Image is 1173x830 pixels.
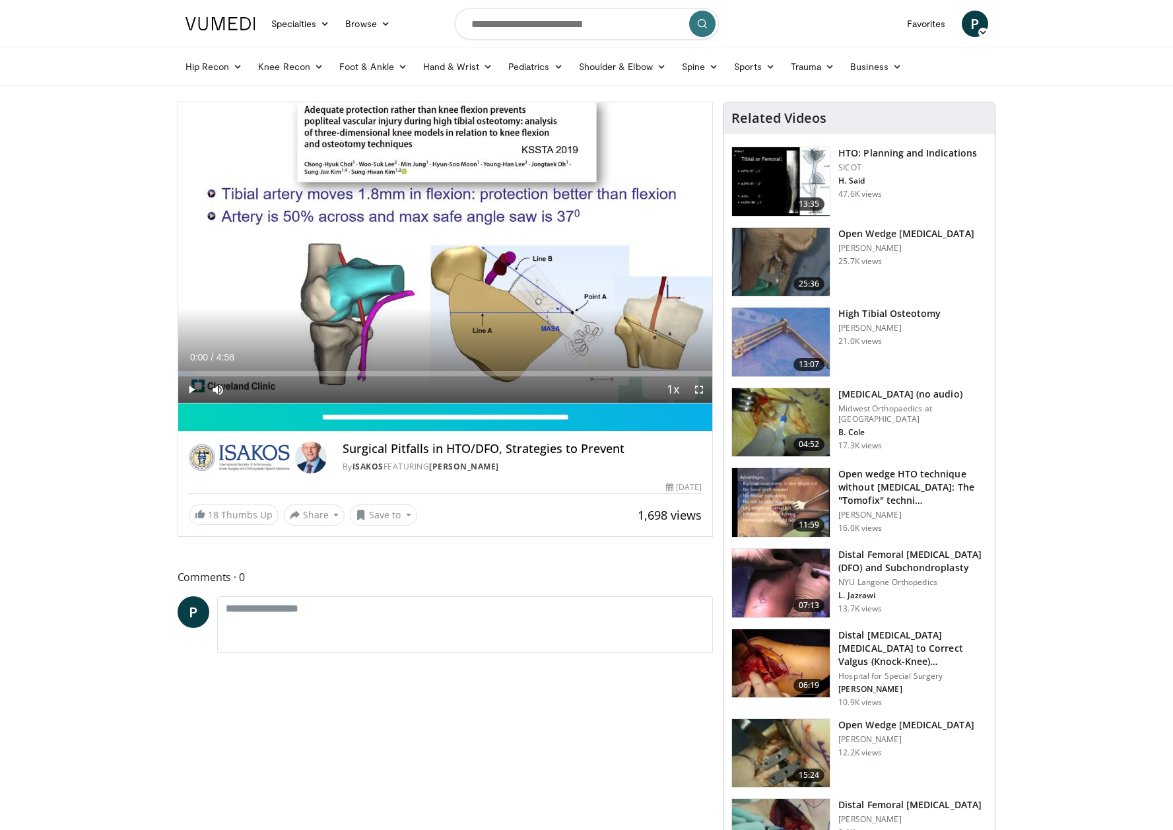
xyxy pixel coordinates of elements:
a: Specialties [263,11,338,37]
span: 0:00 [190,352,208,363]
a: Business [842,53,910,80]
p: 13.7K views [838,604,882,614]
img: 6da97908-3356-4b25-aff2-ae42dc3f30de.150x105_q85_crop-smart_upscale.jpg [732,468,830,537]
video-js: Video Player [178,102,713,403]
a: 07:13 Distal Femoral [MEDICAL_DATA] (DFO) and Subchondroplasty NYU Langone Orthopedics L. Jazrawi... [731,548,987,618]
p: [PERSON_NAME] [838,243,974,254]
p: 25.7K views [838,256,882,267]
button: Save to [350,504,417,526]
a: 11:59 Open wedge HTO technique without [MEDICAL_DATA]: The "Tomofix" techni… [PERSON_NAME] 16.0K ... [731,467,987,537]
h3: [MEDICAL_DATA] (no audio) [838,388,987,401]
a: 18 Thumbs Up [189,504,279,525]
h3: Open wedge HTO technique without [MEDICAL_DATA]: The "Tomofix" techni… [838,467,987,507]
a: P [962,11,988,37]
span: 04:52 [793,438,825,451]
p: [PERSON_NAME] [838,734,974,745]
p: 21.0K views [838,336,882,347]
div: [DATE] [666,481,702,493]
h3: Distal Femoral [MEDICAL_DATA] (DFO) and Subchondroplasty [838,548,987,574]
a: Hand & Wrist [415,53,500,80]
img: Avatar [295,442,327,473]
p: Hospital for Special Surgery [838,671,987,681]
a: Browse [337,11,398,37]
a: Spine [674,53,726,80]
h3: Open Wedge [MEDICAL_DATA] [838,227,974,240]
img: VuMedi Logo [185,17,255,30]
span: 15:24 [793,769,825,782]
p: 12.2K views [838,747,882,758]
p: [PERSON_NAME] [838,510,987,520]
span: / [211,352,214,363]
p: 10.9K views [838,697,882,708]
h3: Distal [MEDICAL_DATA] [MEDICAL_DATA] to Correct Valgus (Knock-Knee) [MEDICAL_DATA] [838,629,987,668]
h4: Related Videos [731,110,826,126]
h3: ​Distal Femoral [MEDICAL_DATA] [838,798,982,812]
a: 25:36 Open Wedge [MEDICAL_DATA] [PERSON_NAME] 25.7K views [731,227,987,297]
button: Play [178,376,205,403]
span: 1,698 views [638,507,702,523]
a: P [178,596,209,628]
p: [PERSON_NAME] [838,814,982,825]
span: 18 [208,508,218,521]
button: Share [284,504,345,526]
div: Progress Bar [178,371,713,376]
input: Search topics, interventions [455,8,719,40]
span: 11:59 [793,518,825,532]
p: Midwest Orthopaedics at [GEOGRAPHIC_DATA] [838,403,987,425]
button: Playback Rate [659,376,686,403]
h3: High Tibial Osteotomy [838,307,941,320]
a: Favorites [899,11,954,37]
p: SICOT [838,162,977,173]
p: [PERSON_NAME] [838,323,941,333]
a: Pediatrics [500,53,571,80]
h3: HTO: Planning and Indications [838,147,977,160]
img: 792110d2-4bfb-488c-b125-1d445b1bd757.150x105_q85_crop-smart_upscale.jpg [732,629,830,698]
p: H. Said [838,176,977,186]
a: Foot & Ankle [331,53,415,80]
span: 25:36 [793,277,825,291]
button: Mute [205,376,231,403]
a: 04:52 [MEDICAL_DATA] (no audio) Midwest Orthopaedics at [GEOGRAPHIC_DATA] B. Cole 17.3K views [731,388,987,458]
img: 1384587_3.png.150x105_q85_crop-smart_upscale.jpg [732,719,830,788]
a: 15:24 Open Wedge [MEDICAL_DATA] [PERSON_NAME] 12.2K views [731,718,987,788]
p: [PERSON_NAME] [838,684,987,695]
img: c11a38e3-950c-4dae-9309-53f3bdf05539.150x105_q85_crop-smart_upscale.jpg [732,308,830,376]
div: By FEATURING [343,461,702,473]
span: Comments 0 [178,569,714,586]
p: B. Cole [838,427,987,438]
span: 06:19 [793,679,825,692]
img: eolv1L8ZdYrFVOcH4xMDoxOjBzMTt2bJ.150x105_q85_crop-smart_upscale.jpg [732,549,830,617]
img: 297961_0002_1.png.150x105_q85_crop-smart_upscale.jpg [732,147,830,216]
a: Trauma [783,53,843,80]
a: Knee Recon [250,53,331,80]
a: [PERSON_NAME] [429,461,499,472]
img: ISAKOS [189,442,290,473]
a: 06:19 Distal [MEDICAL_DATA] [MEDICAL_DATA] to Correct Valgus (Knock-Knee) [MEDICAL_DATA] Hospital... [731,629,987,708]
p: NYU Langone Orthopedics [838,577,987,588]
a: 13:35 HTO: Planning and Indications SICOT H. Said 47.6K views [731,147,987,217]
button: Fullscreen [686,376,712,403]
a: Hip Recon [178,53,251,80]
p: 47.6K views [838,189,882,199]
a: ISAKOS [352,461,384,472]
p: 17.3K views [838,440,882,451]
span: 13:35 [793,197,825,211]
span: 07:13 [793,599,825,612]
h4: Surgical Pitfalls in HTO/DFO, Strategies to Prevent [343,442,702,456]
a: Shoulder & Elbow [571,53,674,80]
span: 13:07 [793,358,825,371]
p: 16.0K views [838,523,882,534]
img: 38896_0000_3.png.150x105_q85_crop-smart_upscale.jpg [732,388,830,457]
a: Sports [726,53,783,80]
p: L. Jazrawi [838,590,987,601]
span: 4:58 [217,352,234,363]
a: 13:07 High Tibial Osteotomy [PERSON_NAME] 21.0K views [731,307,987,377]
img: 1390019_3.png.150x105_q85_crop-smart_upscale.jpg [732,228,830,296]
h3: Open Wedge [MEDICAL_DATA] [838,718,974,732]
